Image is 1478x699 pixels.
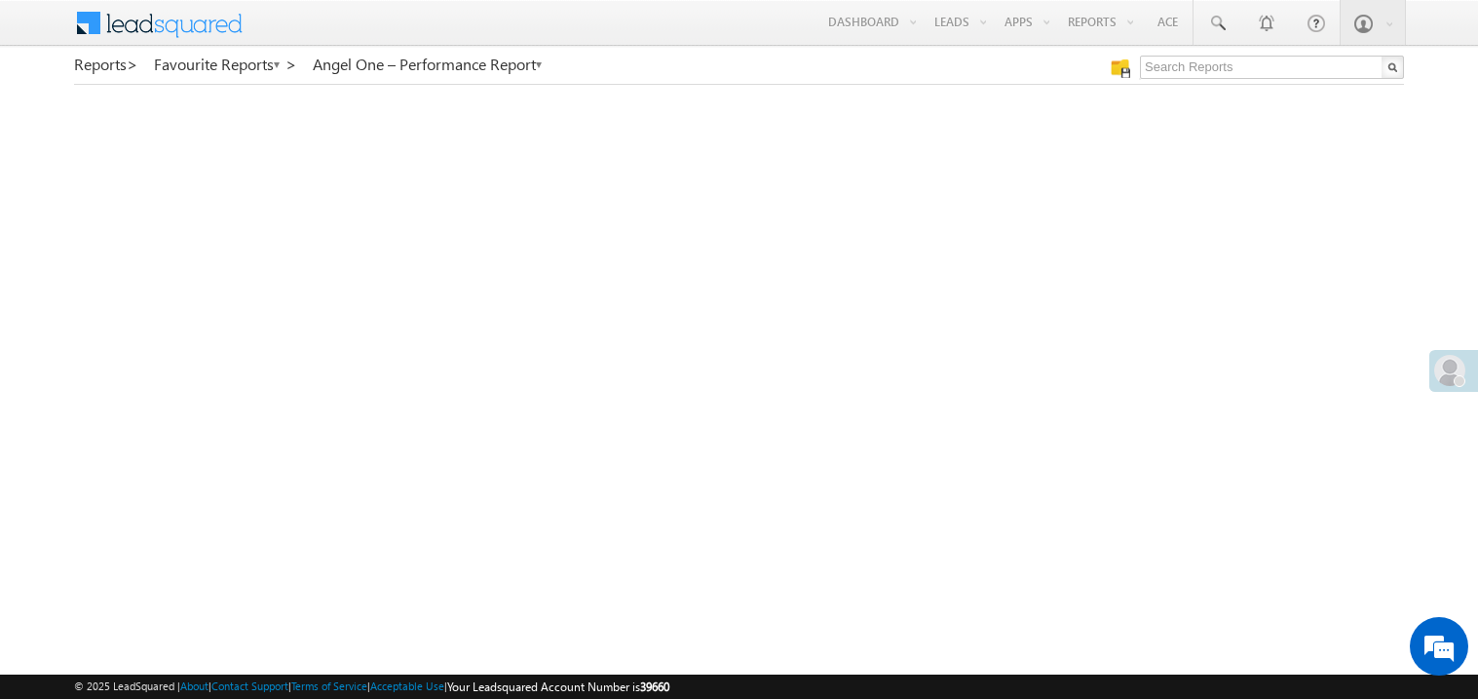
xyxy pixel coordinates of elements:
[74,56,138,73] a: Reports>
[313,56,544,73] a: Angel One – Performance Report
[1140,56,1404,79] input: Search Reports
[180,680,208,692] a: About
[74,678,669,696] span: © 2025 LeadSquared | | | | |
[370,680,444,692] a: Acceptable Use
[447,680,669,694] span: Your Leadsquared Account Number is
[211,680,288,692] a: Contact Support
[154,56,297,73] a: Favourite Reports >
[1111,58,1130,78] img: Manage all your saved reports!
[285,53,297,75] span: >
[127,53,138,75] span: >
[640,680,669,694] span: 39660
[291,680,367,692] a: Terms of Service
